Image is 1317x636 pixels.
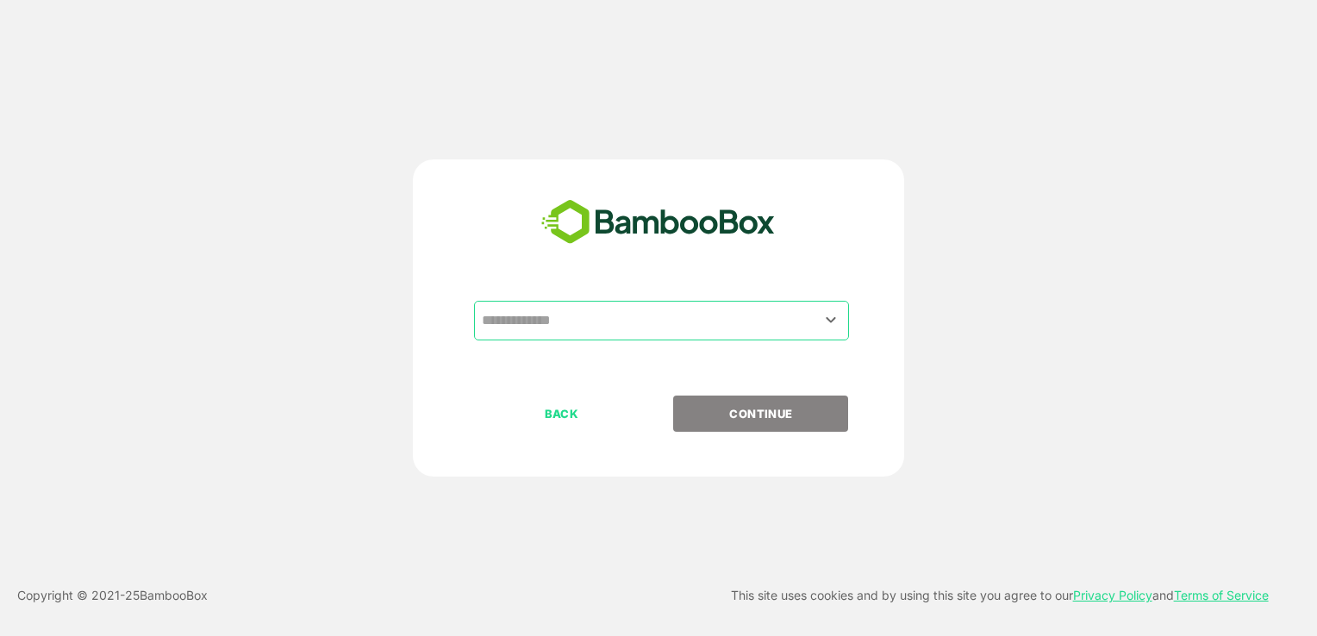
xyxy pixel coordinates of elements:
p: This site uses cookies and by using this site you agree to our and [731,585,1269,606]
img: bamboobox [532,194,784,251]
a: Terms of Service [1174,588,1269,602]
p: BACK [476,404,648,423]
button: BACK [474,396,649,432]
a: Privacy Policy [1073,588,1152,602]
p: Copyright © 2021- 25 BambooBox [17,585,208,606]
button: Open [820,309,843,332]
p: CONTINUE [675,404,847,423]
button: CONTINUE [673,396,848,432]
